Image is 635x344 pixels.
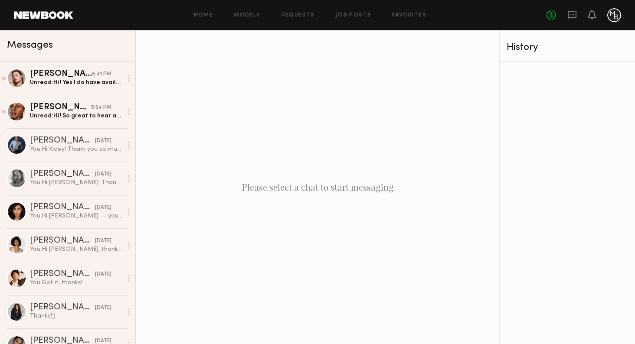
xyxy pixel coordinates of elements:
div: [DATE] [95,270,111,279]
a: Home [194,13,213,18]
div: [DATE] [95,170,111,178]
a: Models [234,13,260,18]
div: Unread: Hi! Yes I do have availability all 3 dates :) I can hold the dates until [DATE] if that w... [30,78,122,87]
div: You: Got it, thanks! [30,279,122,287]
div: 6:41 PM [92,70,111,78]
div: You: Hi [PERSON_NAME], thank you for the update. We will send the tape over to our casting team a... [30,245,122,253]
div: [PERSON_NAME] [30,303,95,312]
div: [PERSON_NAME] [30,136,95,145]
a: Favorites [392,13,426,18]
div: [DATE] [95,204,111,212]
div: [DATE] [95,137,111,145]
div: [PERSON_NAME] [30,103,91,112]
div: 5:04 PM [91,104,111,112]
a: Requests [281,13,315,18]
div: [DATE] [95,237,111,245]
span: Messages [7,40,53,50]
a: Job Posts [336,13,372,18]
div: Unread: Hi! So great to hear and thank you so much for the kind words :). That’s wonderful you wo... [30,112,122,120]
div: [PERSON_NAME] [30,203,95,212]
div: [PERSON_NAME] [30,170,95,178]
div: You: Hi Kloey! Thank you so much for attending/submitting your self-tape — we loved your look! We... [30,145,122,153]
div: You: Hi [PERSON_NAME]! Thank you so much for submitting your self-tape — we loved your look! We’d... [30,178,122,187]
div: [PERSON_NAME] [30,270,95,279]
div: [PERSON_NAME] [30,70,92,78]
div: Please select a chat to start messaging [136,30,499,344]
div: You: Hi [PERSON_NAME] -- you can send a self-tape to [PERSON_NAME][EMAIL_ADDRESS][DOMAIN_NAME]. [30,212,122,220]
div: History [507,42,628,52]
div: Thanks!:) [30,312,122,320]
div: [DATE] [95,304,111,312]
div: [PERSON_NAME] [30,237,95,245]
